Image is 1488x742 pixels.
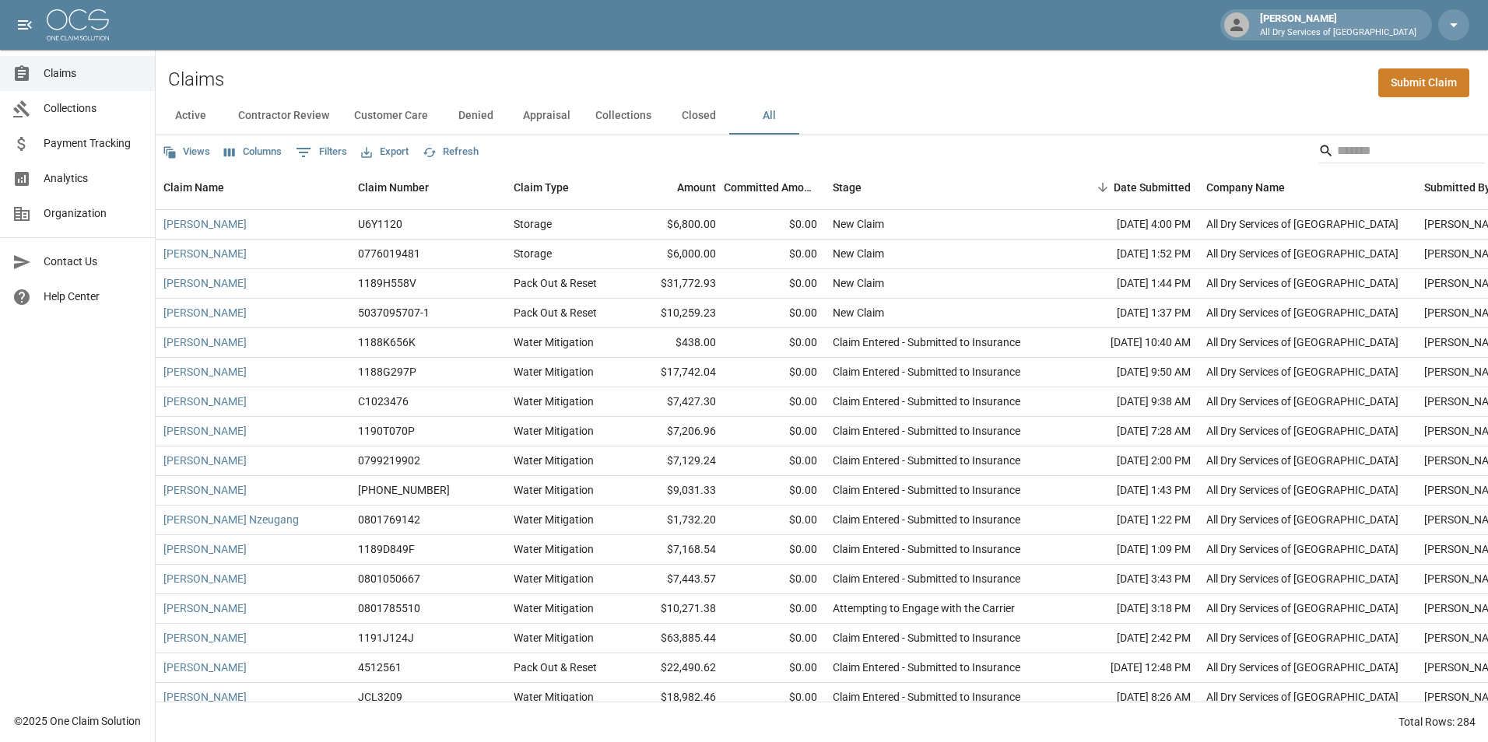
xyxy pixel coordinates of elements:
[156,97,226,135] button: Active
[1058,535,1198,565] div: [DATE] 1:09 PM
[1206,216,1399,232] div: All Dry Services of Atlanta
[163,334,247,350] a: [PERSON_NAME]
[833,453,1020,468] div: Claim Entered - Submitted to Insurance
[1260,26,1416,40] p: All Dry Services of [GEOGRAPHIC_DATA]
[514,541,594,557] div: Water Mitigation
[623,683,724,712] div: $18,982.46
[44,100,142,117] span: Collections
[623,446,724,476] div: $7,129.24
[358,246,420,261] div: 0776019481
[677,166,716,209] div: Amount
[724,653,825,683] div: $0.00
[159,140,214,164] button: Views
[1206,246,1399,261] div: All Dry Services of Atlanta
[623,624,724,653] div: $63,885.44
[358,512,420,527] div: 0801769142
[1206,423,1399,439] div: All Dry Services of Atlanta
[163,482,247,498] a: [PERSON_NAME]
[1206,482,1399,498] div: All Dry Services of Atlanta
[1058,506,1198,535] div: [DATE] 1:22 PM
[1058,446,1198,476] div: [DATE] 2:00 PM
[511,97,583,135] button: Appraisal
[9,9,40,40] button: open drawer
[514,394,594,409] div: Water Mitigation
[833,216,884,232] div: New Claim
[163,600,247,616] a: [PERSON_NAME]
[724,506,825,535] div: $0.00
[1058,653,1198,683] div: [DATE] 12:48 PM
[358,423,415,439] div: 1190T070P
[163,216,247,232] a: [PERSON_NAME]
[514,571,594,586] div: Water Mitigation
[358,394,409,409] div: C1023476
[1198,166,1416,209] div: Company Name
[623,210,724,240] div: $6,800.00
[44,170,142,187] span: Analytics
[724,446,825,476] div: $0.00
[514,630,594,646] div: Water Mitigation
[163,660,247,675] a: [PERSON_NAME]
[358,689,402,705] div: JCL3209
[163,394,247,409] a: [PERSON_NAME]
[1058,166,1198,209] div: Date Submitted
[724,683,825,712] div: $0.00
[163,541,247,557] a: [PERSON_NAME]
[833,630,1020,646] div: Claim Entered - Submitted to Insurance
[358,334,416,350] div: 1188K656K
[1206,166,1285,209] div: Company Name
[419,140,483,164] button: Refresh
[358,660,402,675] div: 4512561
[724,476,825,506] div: $0.00
[514,600,594,616] div: Water Mitigation
[1058,210,1198,240] div: [DATE] 4:00 PM
[724,387,825,417] div: $0.00
[833,246,884,261] div: New Claim
[163,423,247,439] a: [PERSON_NAME]
[825,166,1058,209] div: Stage
[514,364,594,380] div: Water Mitigation
[724,269,825,299] div: $0.00
[1378,68,1469,97] a: Submit Claim
[358,453,420,468] div: 0799219902
[514,166,569,209] div: Claim Type
[724,166,825,209] div: Committed Amount
[1206,334,1399,350] div: All Dry Services of Atlanta
[1058,387,1198,417] div: [DATE] 9:38 AM
[44,289,142,305] span: Help Center
[1058,299,1198,328] div: [DATE] 1:37 PM
[358,166,429,209] div: Claim Number
[623,565,724,594] div: $7,443.57
[1206,453,1399,468] div: All Dry Services of Atlanta
[358,482,450,498] div: 300-0359515-2025
[623,535,724,565] div: $7,168.54
[514,305,597,320] div: Pack Out & Reset
[226,97,342,135] button: Contractor Review
[1206,660,1399,675] div: All Dry Services of Atlanta
[1058,594,1198,624] div: [DATE] 3:18 PM
[358,364,416,380] div: 1188G297P
[1058,358,1198,387] div: [DATE] 9:50 AM
[1206,541,1399,557] div: All Dry Services of Atlanta
[623,653,724,683] div: $22,490.62
[724,328,825,358] div: $0.00
[724,358,825,387] div: $0.00
[514,275,597,291] div: Pack Out & Reset
[163,453,247,468] a: [PERSON_NAME]
[833,364,1020,380] div: Claim Entered - Submitted to Insurance
[724,299,825,328] div: $0.00
[163,571,247,586] a: [PERSON_NAME]
[1058,624,1198,653] div: [DATE] 2:42 PM
[514,512,594,527] div: Water Mitigation
[1058,269,1198,299] div: [DATE] 1:44 PM
[1058,240,1198,269] div: [DATE] 1:52 PM
[734,97,804,135] button: All
[623,594,724,624] div: $10,271.38
[724,535,825,565] div: $0.00
[623,358,724,387] div: $17,742.04
[1058,565,1198,594] div: [DATE] 3:43 PM
[163,630,247,646] a: [PERSON_NAME]
[833,305,884,320] div: New Claim
[44,65,142,82] span: Claims
[358,216,402,232] div: U6Y1120
[358,600,420,616] div: 0801785510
